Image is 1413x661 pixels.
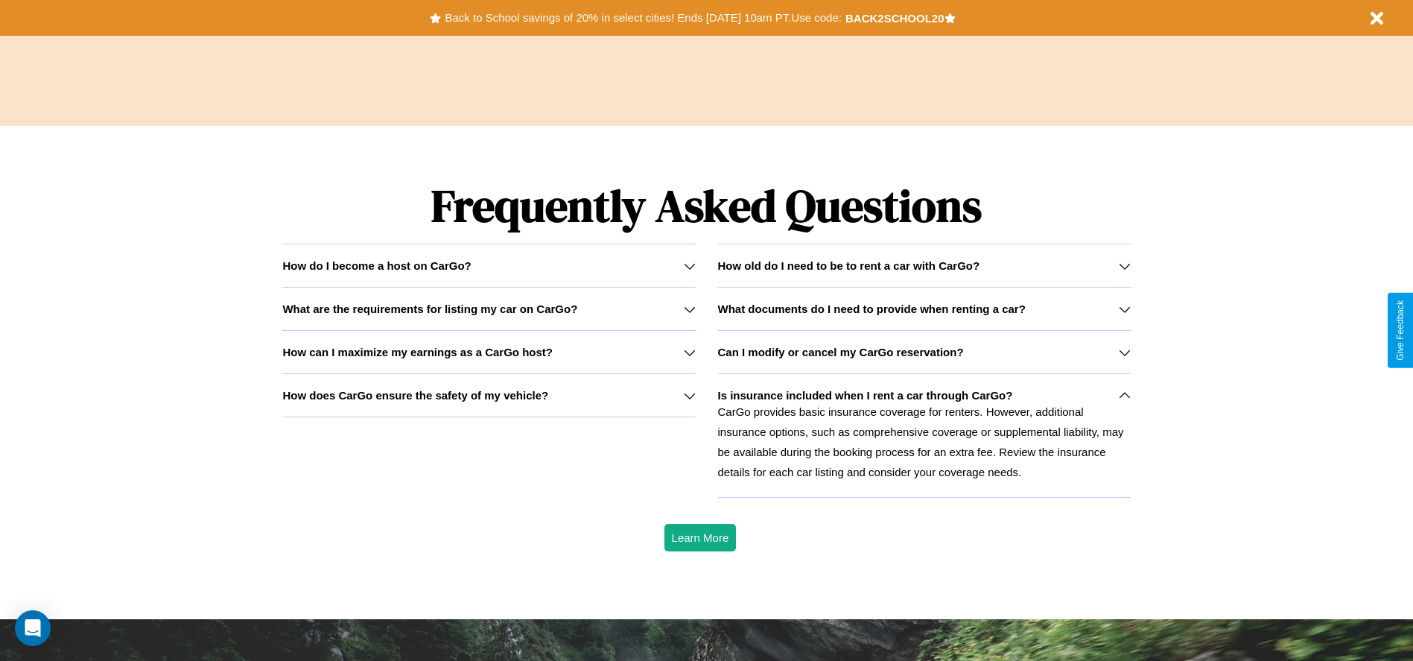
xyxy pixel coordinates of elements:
h3: How do I become a host on CarGo? [282,259,471,272]
div: Open Intercom Messenger [15,610,51,646]
h3: Is insurance included when I rent a car through CarGo? [718,389,1013,402]
h3: What documents do I need to provide when renting a car? [718,303,1026,315]
h3: What are the requirements for listing my car on CarGo? [282,303,577,315]
b: BACK2SCHOOL20 [845,12,944,25]
h1: Frequently Asked Questions [282,168,1130,244]
h3: Can I modify or cancel my CarGo reservation? [718,346,964,358]
div: Give Feedback [1395,300,1406,361]
button: Learn More [664,524,737,551]
h3: How does CarGo ensure the safety of my vehicle? [282,389,548,402]
h3: How can I maximize my earnings as a CarGo host? [282,346,553,358]
h3: How old do I need to be to rent a car with CarGo? [718,259,980,272]
p: CarGo provides basic insurance coverage for renters. However, additional insurance options, such ... [718,402,1131,482]
button: Back to School savings of 20% in select cities! Ends [DATE] 10am PT.Use code: [441,7,845,28]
